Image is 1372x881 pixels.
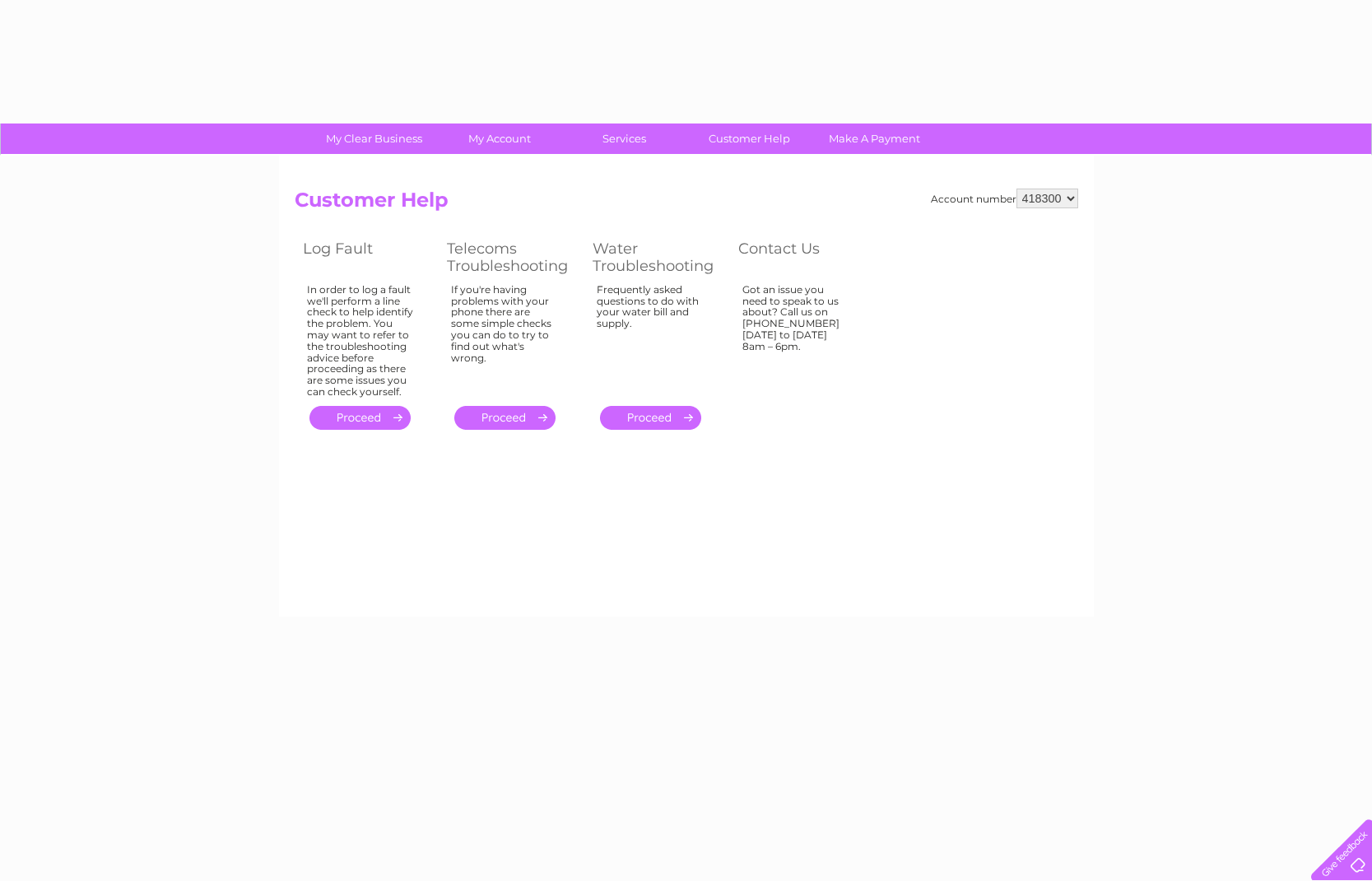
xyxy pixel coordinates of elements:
a: Make A Payment [807,124,942,154]
th: Telecoms Troubleshooting [439,235,584,279]
a: My Clear Business [306,124,442,154]
th: Water Troubleshooting [584,235,730,279]
div: In order to log a fault we'll perform a line check to help identify the problem. You may want to ... [307,284,414,398]
th: Contact Us [730,235,874,279]
div: If you're having problems with your phone there are some simple checks you can do to try to find ... [451,284,560,391]
div: Account number [931,189,1078,208]
a: Customer Help [681,124,817,154]
a: . [309,406,411,430]
a: Services [556,124,692,154]
h2: Customer Help [295,189,1078,220]
a: . [454,406,556,430]
a: My Account [431,124,567,154]
a: . [600,406,701,430]
div: Frequently asked questions to do with your water bill and supply. [597,284,705,391]
div: Got an issue you need to speak to us about? Call us on [PHONE_NUMBER] [DATE] to [DATE] 8am – 6pm. [742,284,849,391]
th: Log Fault [295,235,439,279]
